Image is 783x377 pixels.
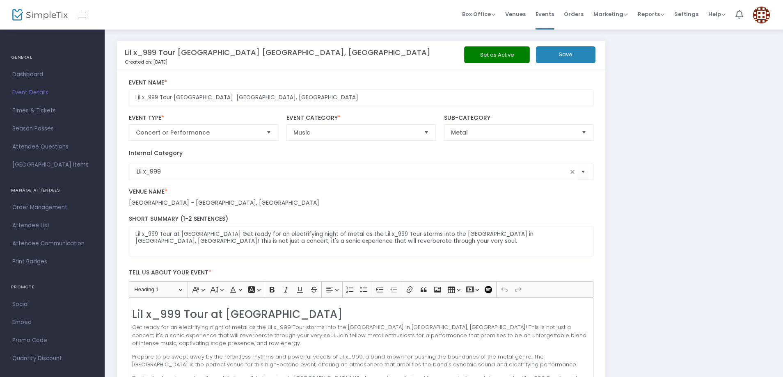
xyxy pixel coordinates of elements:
[536,4,554,25] span: Events
[12,220,92,231] span: Attendee List
[12,87,92,98] span: Event Details
[674,4,698,25] span: Settings
[12,142,92,152] span: Attendee Questions
[129,89,594,106] input: Enter Event Name
[12,335,92,346] span: Promo Code
[12,202,92,213] span: Order Management
[462,10,495,18] span: Box Office
[11,49,94,66] h4: GENERAL
[132,353,590,369] p: Prepare to be swept away by the relentless rhythms and powerful vocals of Lil x_999, a band known...
[11,182,94,199] h4: MANAGE ATTENDEES
[286,114,436,122] label: Event Category
[12,256,92,267] span: Print Badges
[129,149,183,158] label: Internal Category
[638,10,664,18] span: Reports
[421,125,432,140] button: Select
[564,4,584,25] span: Orders
[129,281,594,298] div: Editor toolbar
[505,4,526,25] span: Venues
[464,46,530,63] button: Set as Active
[130,283,186,296] button: Heading 1
[132,323,590,347] p: Get ready for an electrifying night of metal as the Lil x_999 Tour storms into the [GEOGRAPHIC_DA...
[125,47,430,58] m-panel-title: Lil x_999 Tour [GEOGRAPHIC_DATA] [GEOGRAPHIC_DATA], [GEOGRAPHIC_DATA]
[132,308,590,321] h2: Lil x_999 Tour at [GEOGRAPHIC_DATA]
[12,299,92,310] span: Social
[129,215,228,223] span: Short Summary (1-2 Sentences)
[12,123,92,134] span: Season Passes
[12,353,92,364] span: Quantity Discount
[129,114,279,122] label: Event Type
[577,163,589,180] button: Select
[134,285,177,295] span: Heading 1
[125,59,440,66] p: Created on: [DATE]
[568,167,577,177] span: clear
[129,199,594,207] div: [GEOGRAPHIC_DATA] - [GEOGRAPHIC_DATA], [GEOGRAPHIC_DATA]
[12,317,92,328] span: Embed
[12,105,92,116] span: Times & Tickets
[578,125,590,140] button: Select
[12,160,92,170] span: [GEOGRAPHIC_DATA] Items
[136,128,260,137] span: Concert or Performance
[129,79,594,87] label: Event Name
[12,238,92,249] span: Attendee Communication
[593,10,628,18] span: Marketing
[129,188,594,196] label: Venue Name
[708,10,726,18] span: Help
[11,279,94,295] h4: PROMOTE
[293,128,418,137] span: Music
[263,125,275,140] button: Select
[125,265,598,281] label: Tell us about your event
[444,114,594,122] label: Sub-Category
[137,167,568,176] input: Select Event Internal Category
[12,69,92,80] span: Dashboard
[451,128,575,137] span: Metal
[536,46,595,63] button: Save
